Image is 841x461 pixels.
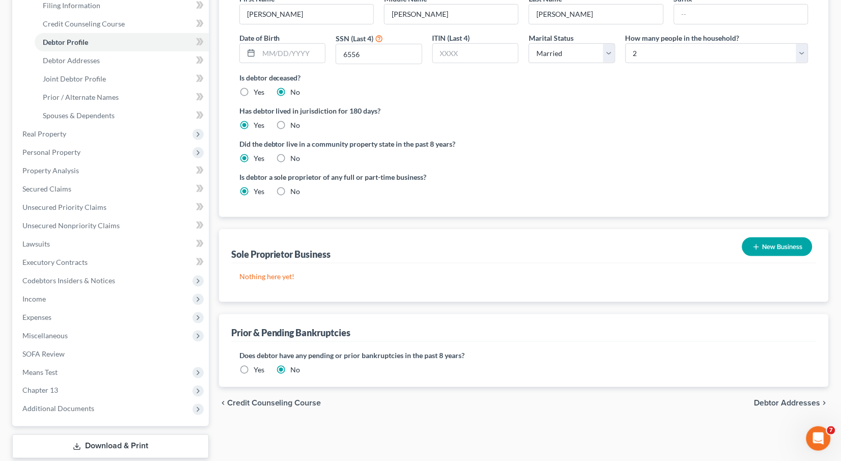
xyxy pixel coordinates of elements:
[626,33,740,43] label: How many people in the household?
[291,365,301,375] label: No
[22,404,94,413] span: Additional Documents
[254,87,264,97] label: Yes
[827,426,835,435] span: 7
[12,435,209,458] a: Download & Print
[291,87,301,97] label: No
[43,111,115,120] span: Spouses & Dependents
[336,44,422,64] input: XXXX
[22,258,88,266] span: Executory Contracts
[43,1,100,10] span: Filing Information
[231,248,331,260] div: Sole Proprietor Business
[254,153,264,164] label: Yes
[806,426,831,451] iframe: Intercom live chat
[821,399,829,408] i: chevron_right
[254,365,264,375] label: Yes
[14,253,209,272] a: Executory Contracts
[254,186,264,197] label: Yes
[239,33,280,43] label: Date of Birth
[22,386,58,395] span: Chapter 13
[227,399,321,408] span: Credit Counseling Course
[22,129,66,138] span: Real Property
[239,272,808,282] p: Nothing here yet!
[754,399,821,408] span: Debtor Addresses
[291,186,301,197] label: No
[22,239,50,248] span: Lawsuits
[254,120,264,130] label: Yes
[14,216,209,235] a: Unsecured Nonpriority Claims
[754,399,829,408] button: Debtor Addresses chevron_right
[35,70,209,88] a: Joint Debtor Profile
[35,15,209,33] a: Credit Counseling Course
[239,105,808,116] label: Has debtor lived in jurisdiction for 180 days?
[240,5,373,24] input: --
[35,33,209,51] a: Debtor Profile
[14,161,209,180] a: Property Analysis
[291,153,301,164] label: No
[259,44,325,63] input: MM/DD/YYYY
[43,56,100,65] span: Debtor Addresses
[22,368,58,376] span: Means Test
[22,313,51,321] span: Expenses
[43,38,88,46] span: Debtor Profile
[22,184,71,193] span: Secured Claims
[43,93,119,101] span: Prior / Alternate Names
[231,327,351,339] div: Prior & Pending Bankruptcies
[14,198,209,216] a: Unsecured Priority Claims
[239,139,808,149] label: Did the debtor live in a community property state in the past 8 years?
[22,203,106,211] span: Unsecured Priority Claims
[529,33,574,43] label: Marital Status
[35,51,209,70] a: Debtor Addresses
[529,5,663,24] input: --
[22,276,115,285] span: Codebtors Insiders & Notices
[14,180,209,198] a: Secured Claims
[239,350,808,361] label: Does debtor have any pending or prior bankruptcies in the past 8 years?
[22,331,68,340] span: Miscellaneous
[22,294,46,303] span: Income
[742,237,812,256] button: New Business
[433,44,519,63] input: XXXX
[291,120,301,130] label: No
[219,399,321,408] button: chevron_left Credit Counseling Course
[35,106,209,125] a: Spouses & Dependents
[336,33,373,44] label: SSN (Last 4)
[43,74,106,83] span: Joint Debtor Profile
[239,72,808,83] label: Is debtor deceased?
[674,5,808,24] input: --
[239,172,519,182] label: Is debtor a sole proprietor of any full or part-time business?
[22,148,80,156] span: Personal Property
[22,166,79,175] span: Property Analysis
[22,349,65,358] span: SOFA Review
[432,33,470,43] label: ITIN (Last 4)
[22,221,120,230] span: Unsecured Nonpriority Claims
[14,235,209,253] a: Lawsuits
[385,5,518,24] input: M.I
[35,88,209,106] a: Prior / Alternate Names
[219,399,227,408] i: chevron_left
[43,19,125,28] span: Credit Counseling Course
[14,345,209,363] a: SOFA Review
